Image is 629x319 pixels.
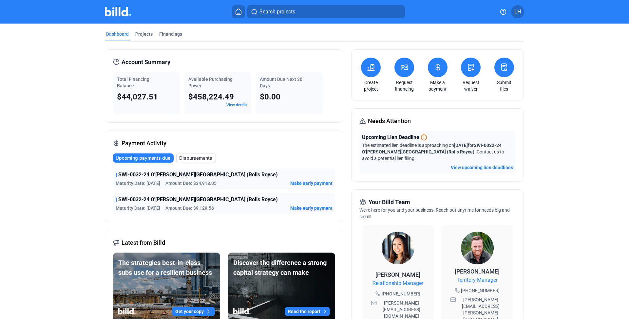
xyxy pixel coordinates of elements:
span: Disbursements [179,155,212,161]
span: $0.00 [260,92,280,101]
button: View upcoming lien deadlines [451,164,513,171]
span: Amount Due: $34,918.05 [165,180,217,186]
span: [DATE] [454,143,468,148]
div: Discover the difference a strong capital strategy can make [233,258,330,277]
button: Disbursements [176,153,216,163]
span: The estimated lien deadline is approaching on for . Contact us to avoid a potential lien filing. [362,143,504,161]
button: Make early payment [290,180,333,186]
span: [PERSON_NAME] [455,268,500,275]
a: Request financing [393,79,416,92]
img: Billd Company Logo [105,7,131,16]
button: Read the report [285,307,330,316]
span: Available Purchasing Power [188,77,233,88]
span: Upcoming Lien Deadline [362,133,419,141]
a: Create project [359,79,382,92]
span: [PERSON_NAME] [375,271,420,278]
button: Make early payment [290,205,333,211]
img: Territory Manager [461,232,494,264]
span: Territory Manager [457,276,498,284]
span: LH [514,8,521,16]
div: The strategies best-in-class subs use for a resilient business [118,258,215,277]
div: Financings [159,31,182,37]
img: Relationship Manager [382,232,414,264]
span: Maturity Date: [DATE] [116,205,160,211]
a: Request waiver [459,79,482,92]
button: Upcoming payments due [113,153,174,163]
span: SWI-0032-24 O'[PERSON_NAME][GEOGRAPHIC_DATA] (Rolls Royce) [118,196,278,204]
button: Search projects [247,5,405,18]
button: LH [511,5,524,18]
span: [PHONE_NUMBER] [461,287,500,294]
span: [PHONE_NUMBER] [382,291,420,297]
span: Amount Due Next 30 Days [260,77,302,88]
span: Your Billd Team [369,198,410,207]
span: Payment Activity [122,139,166,148]
span: Needs Attention [368,116,411,126]
span: Account Summary [122,58,170,67]
a: View details [226,103,247,107]
span: SWI-0032-24 O'[PERSON_NAME][GEOGRAPHIC_DATA] (Rolls Royce) [118,171,278,179]
div: Projects [135,31,153,37]
span: Search projects [259,8,295,16]
span: $458,224.49 [188,92,234,101]
span: Maturity Date: [DATE] [116,180,160,186]
div: Dashboard [106,31,129,37]
button: Get your copy [172,307,215,316]
span: Latest from Billd [122,238,165,247]
span: Upcoming payments due [116,155,170,161]
span: Relationship Manager [372,279,423,287]
span: We're here for you and your business. Reach out anytime for needs big and small! [359,207,510,219]
span: $44,027.51 [117,92,158,101]
a: Submit files [493,79,516,92]
a: Make a payment [426,79,449,92]
span: Total Financing Balance [117,77,149,88]
span: Amount Due: $9,129.56 [165,205,214,211]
